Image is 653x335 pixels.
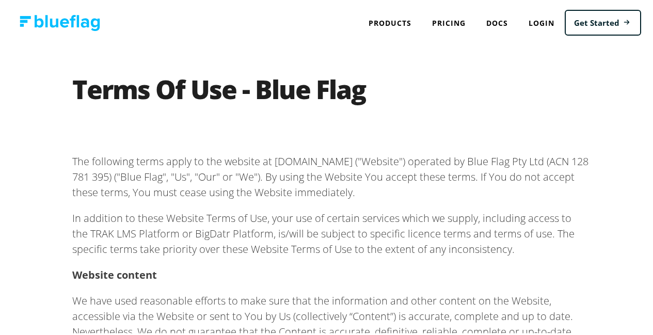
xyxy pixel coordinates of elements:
[20,13,100,29] img: Blue Flag logo
[72,152,588,198] p: The following terms apply to the website at [DOMAIN_NAME] ("Website") operated by Blue Flag Pty L...
[565,8,641,34] a: Get Started
[72,209,588,255] p: In addition to these Website Terms of Use, your use of certain services which we supply, includin...
[422,10,476,31] a: Pricing
[518,10,565,31] a: Login to Blue Flag application
[72,74,588,116] h1: Terms Of Use - Blue Flag
[358,10,422,31] div: Products
[476,10,518,31] a: Docs
[72,266,157,280] b: Website content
